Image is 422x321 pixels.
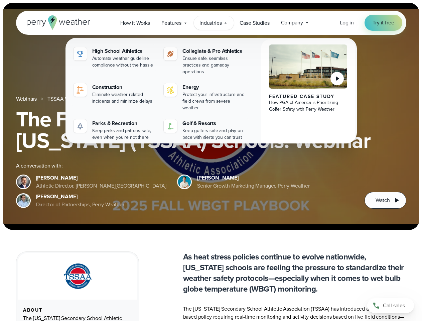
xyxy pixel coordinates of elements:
div: Keep golfers safe and play on pace with alerts you can trust [182,127,246,141]
span: Case Studies [240,19,269,27]
img: highschool-icon.svg [76,50,84,58]
img: Jeff Wood [17,194,30,207]
div: Automate weather guideline compliance without the hassle [92,55,156,69]
div: [PERSON_NAME] [36,174,167,182]
img: construction perry weather [76,86,84,94]
a: PGA of America, Frisco Campus Featured Case Study How PGA of America is Prioritizing Golfer Safet... [261,39,356,149]
img: Brian Wyatt [17,176,30,188]
div: Ensure safe, seamless practices and gameday operations [182,55,246,75]
img: PGA of America, Frisco Campus [269,44,347,89]
div: Protect your infrastructure and field crews from severe weather [182,91,246,111]
a: Collegiate & Pro Athletics Ensure safe, seamless practices and gameday operations [161,44,249,78]
a: Case Studies [234,16,275,30]
div: Director of Partnerships, Perry Weather [36,201,124,209]
div: Construction [92,83,156,91]
a: Webinars [16,95,37,103]
a: High School Athletics Automate weather guideline compliance without the hassle [71,44,159,71]
img: parks-icon-grey.svg [76,122,84,130]
img: golf-iconV2.svg [166,122,174,130]
h1: The Fall WBGT Playbook for [US_STATE] (TSSAA) Schools: Webinar [16,108,406,151]
div: [PERSON_NAME] [197,174,310,182]
a: Try it free [365,15,402,31]
div: Collegiate & Pro Athletics [182,47,246,55]
div: Parks & Recreation [92,119,156,127]
span: Call sales [383,302,405,310]
a: How it Works [115,16,156,30]
div: Energy [182,83,246,91]
div: A conversation with: [16,162,354,170]
div: How PGA of America is Prioritizing Golfer Safety with Perry Weather [269,99,347,113]
a: TSSAA WBGT Fall Playbook [47,95,111,103]
a: Golf & Resorts Keep golfers safe and play on pace with alerts you can trust [161,117,249,143]
span: Features [161,19,181,27]
div: High School Athletics [92,47,156,55]
div: Keep parks and patrons safe, even when you're not there [92,127,156,141]
span: Watch [376,196,390,204]
a: Call sales [367,298,414,313]
a: construction perry weather Construction Eliminate weather related incidents and minimize delays [71,81,159,107]
span: Industries [199,19,222,27]
span: Try it free [373,19,394,27]
a: Log in [340,19,354,27]
img: proathletics-icon@2x-1.svg [166,50,174,58]
div: Eliminate weather related incidents and minimize delays [92,91,156,105]
div: About [23,308,132,313]
a: Energy Protect your infrastructure and field crews from severe weather [161,81,249,114]
img: energy-icon@2x-1.svg [166,86,174,94]
div: Athletic Director, [PERSON_NAME][GEOGRAPHIC_DATA] [36,182,167,190]
img: Spencer Patton, Perry Weather [178,176,191,188]
button: Watch [365,192,406,209]
img: TSSAA-Tennessee-Secondary-School-Athletic-Association.svg [55,261,100,292]
div: Featured Case Study [269,94,347,99]
span: Log in [340,19,354,26]
span: How it Works [120,19,150,27]
div: Senior Growth Marketing Manager, Perry Weather [197,182,310,190]
div: [PERSON_NAME] [36,193,124,201]
nav: Breadcrumb [16,95,406,103]
span: Company [281,19,303,27]
a: Parks & Recreation Keep parks and patrons safe, even when you're not there [71,117,159,143]
div: Golf & Resorts [182,119,246,127]
p: As heat stress policies continue to evolve nationwide, [US_STATE] schools are feeling the pressur... [183,251,406,294]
